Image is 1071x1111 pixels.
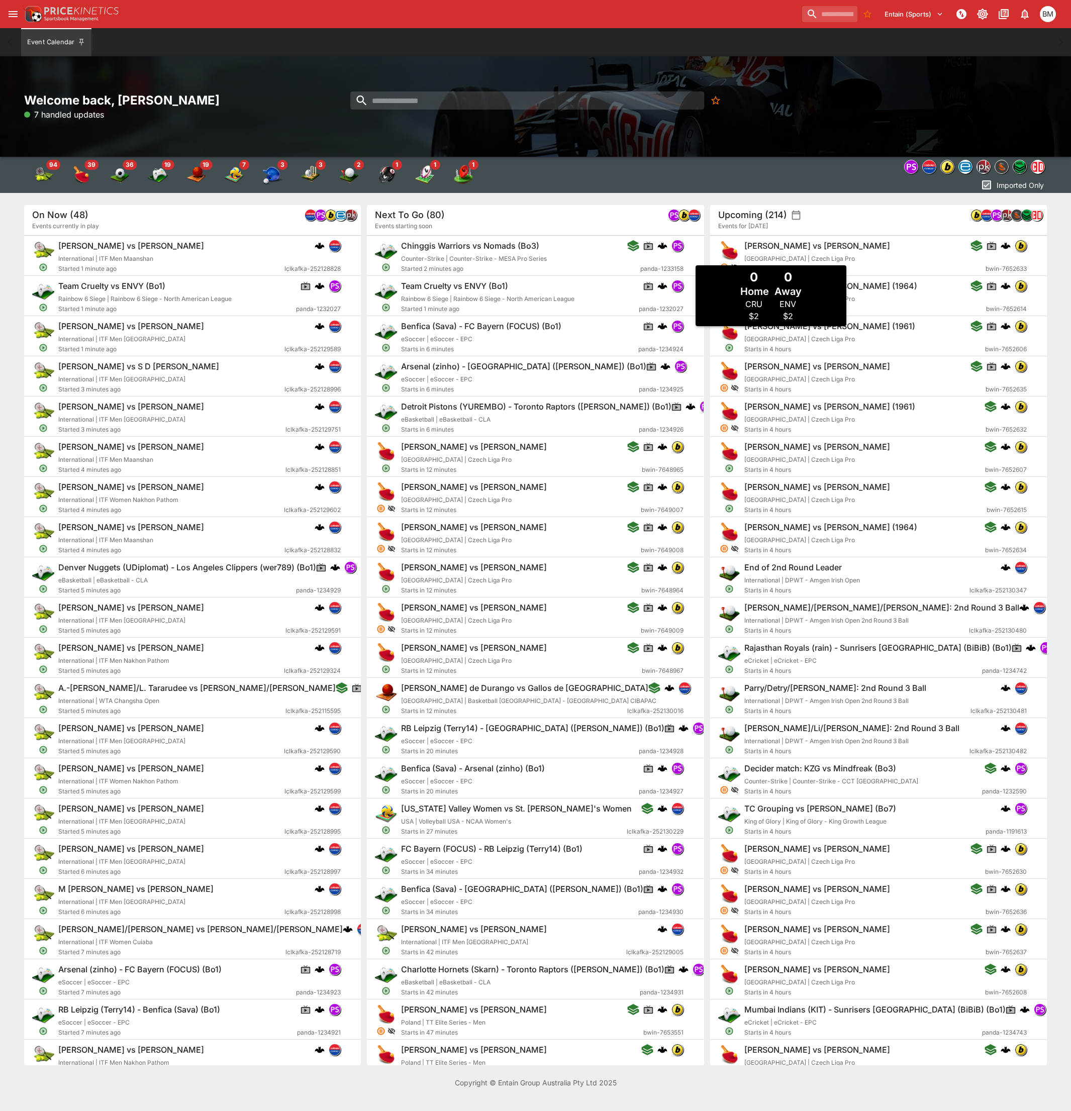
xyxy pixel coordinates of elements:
div: Table Tennis [71,165,91,185]
img: bwin.png [1015,321,1026,332]
h6: [PERSON_NAME] vs [PERSON_NAME] [744,241,890,251]
p: Imported Only [997,180,1044,190]
span: 19 [200,160,212,170]
img: tennis.png [32,682,54,704]
img: rugby_league [415,165,435,185]
span: panda-1234925 [639,384,684,394]
img: esports.png [375,400,397,423]
img: logo-cerberus.svg [686,401,696,412]
div: Esports [148,165,168,185]
img: bwin.png [672,441,683,452]
span: bwin-7652607 [985,465,1026,475]
h6: [PERSON_NAME] vs S D [PERSON_NAME] [58,361,219,372]
img: lclkafka.png [329,441,340,452]
h6: End of 2nd Round Leader [744,562,842,573]
img: lclkafka.png [305,210,316,221]
div: Basketball [186,165,206,185]
img: sportingsolutions.jpeg [995,160,1008,173]
img: pandascore.png [672,280,683,291]
h6: RB Leipzig (Terry14) - [GEOGRAPHIC_DATA] ([PERSON_NAME]) (Bo1) [401,723,664,734]
img: lclkafka.png [329,763,340,774]
img: bwin.png [672,522,683,533]
img: logo-cerberus.svg [1000,683,1010,693]
img: lclkafka.png [329,401,340,412]
img: bwin.png [941,160,954,173]
span: panda-1232027 [639,304,684,314]
img: tennis.png [32,762,54,784]
h6: [PERSON_NAME] vs [PERSON_NAME] [58,482,204,492]
img: championdata.png [1031,160,1044,173]
div: betradar [958,160,972,174]
img: lclkafka.png [1015,723,1026,734]
img: esports.png [32,280,54,302]
span: lclkafka-252130016 [627,706,684,716]
span: bwin-7652615 [986,505,1026,515]
img: table_tennis.png [718,481,740,503]
img: nrl.png [1021,210,1032,221]
img: lclkafka.png [672,803,683,814]
img: logo-cerberus.svg [657,562,667,572]
img: esports.png [375,320,397,342]
div: Golf [339,165,359,185]
img: logo-cerberus.svg [657,482,667,492]
img: logo-cerberus.svg [315,442,325,452]
img: esports.png [375,762,397,784]
button: No Bookmarks [707,91,725,110]
img: tennis.png [32,320,54,342]
h6: [PERSON_NAME] vs [PERSON_NAME] [744,442,890,452]
button: open drawer [4,5,22,23]
img: lclkafka.png [329,522,340,533]
span: panda-1233158 [640,264,684,274]
img: logo-cerberus.svg [1019,602,1029,613]
img: pandascore.png [675,361,686,372]
img: logo-cerberus.svg [315,723,325,733]
div: sportingsolutions [995,160,1009,174]
img: bwin.png [672,481,683,492]
img: table_tennis.png [718,441,740,463]
img: esports.png [375,240,397,262]
h6: [PERSON_NAME] vs [PERSON_NAME] [58,602,204,613]
h6: Parry/Detry/[PERSON_NAME]: 2nd Round 3 Ball [744,683,926,693]
img: pandascore.png [693,723,704,734]
img: tennis.png [32,240,54,262]
img: nrl.png [1013,160,1026,173]
img: tennis.png [32,722,54,744]
span: bwin-7648965 [642,465,684,475]
img: bwin.png [1015,441,1026,452]
img: pandascore.png [991,210,1002,221]
img: logo-cerberus.svg [657,442,667,452]
span: bwin-7652633 [985,264,1026,274]
div: lclkafka [922,160,936,174]
img: pandascore.png [1015,803,1026,814]
button: BJ Martin [1037,3,1059,25]
img: volleyball.png [375,802,397,825]
img: bwin.png [325,210,336,221]
span: lclkafka-252130480 [968,626,1026,636]
img: pandascore.png [672,321,683,332]
img: lclkafka.png [1015,682,1026,693]
span: lclkafka-252129589 [284,344,341,354]
button: Notifications [1016,5,1034,23]
img: logo-cerberus.svg [1000,482,1010,492]
h6: [PERSON_NAME] vs [PERSON_NAME] (1964) [744,281,917,291]
h6: Benfica (Sava) - Arsenal (zinho) (Bo1) [401,763,545,774]
div: Volleyball [224,165,244,185]
img: logo-cerberus.svg [657,763,667,773]
img: betradar.png [335,210,346,221]
img: esports.png [718,762,740,784]
div: Baseball [262,165,282,185]
img: logo-cerberus.svg [315,241,325,251]
img: soccer [110,165,130,185]
span: 36 [123,160,137,170]
img: logo-cerberus.svg [315,602,325,613]
img: tennis.png [32,400,54,423]
img: logo-cerberus.svg [660,361,670,371]
div: Rugby League [415,165,435,185]
h6: [PERSON_NAME] vs [PERSON_NAME] [58,321,204,332]
span: lclkafka-252130482 [969,746,1026,756]
span: lclkafka-252129324 [284,666,341,676]
img: baseball [262,165,282,185]
h6: Detroit Pistons (YUREMBO) - Toronto Raptors ([PERSON_NAME]) (Bo1) [401,401,671,412]
h6: [PERSON_NAME] vs [PERSON_NAME] [401,602,547,613]
img: logo-cerberus.svg [657,643,667,653]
